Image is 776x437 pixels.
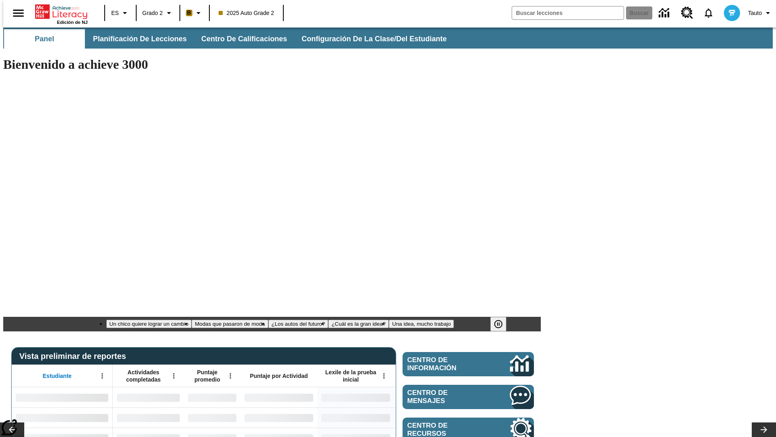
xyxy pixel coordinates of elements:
[490,317,515,331] div: Pausar
[407,389,486,405] span: Centro de mensajes
[57,20,88,25] span: Edición de NJ
[295,29,453,49] button: Configuración de la clase/del estudiante
[168,370,180,382] button: Abrir menú
[3,28,773,49] div: Subbarra de navegación
[250,372,308,380] span: Puntaje por Actividad
[724,5,740,21] img: avatar image
[752,422,776,437] button: Carrusel de lecciones, seguir
[389,320,454,328] button: Diapositiva 5 Una idea, mucho trabajo
[111,9,119,17] span: ES
[93,34,187,44] span: Planificación de lecciones
[219,9,274,17] span: 2025 Auto Grade 2
[108,6,133,20] button: Lenguaje: ES, Selecciona un idioma
[512,6,624,19] input: Buscar campo
[184,387,240,407] div: Sin datos,
[719,2,745,23] button: Escoja un nuevo avatar
[187,8,191,18] span: B
[3,57,541,72] h1: Bienvenido a achieve 3000
[117,369,170,383] span: Actividades completadas
[3,29,454,49] div: Subbarra de navegación
[302,34,447,44] span: Configuración de la clase/del estudiante
[268,320,329,328] button: Diapositiva 3 ¿Los autos del futuro?
[96,370,108,382] button: Abrir menú
[745,6,776,20] button: Perfil/Configuración
[184,407,240,428] div: Sin datos,
[142,9,163,17] span: Grado 2
[201,34,287,44] span: Centro de calificaciones
[407,356,483,372] span: Centro de información
[192,320,268,328] button: Diapositiva 2 Modas que pasaron de moda
[35,34,54,44] span: Panel
[183,6,207,20] button: Boost El color de la clase es anaranjado claro. Cambiar el color de la clase.
[4,29,85,49] button: Panel
[403,385,534,409] a: Centro de mensajes
[19,352,130,361] span: Vista preliminar de reportes
[403,352,534,376] a: Centro de información
[698,2,719,23] a: Notificaciones
[35,3,88,25] div: Portada
[43,372,72,380] span: Estudiante
[188,369,227,383] span: Puntaje promedio
[113,387,184,407] div: Sin datos,
[490,317,506,331] button: Pausar
[86,29,193,49] button: Planificación de lecciones
[748,9,762,17] span: Tauto
[139,6,177,20] button: Grado: Grado 2, Elige un grado
[321,369,380,383] span: Lexile de la prueba inicial
[106,320,192,328] button: Diapositiva 1 Un chico quiere lograr un cambio
[113,407,184,428] div: Sin datos,
[378,370,390,382] button: Abrir menú
[328,320,389,328] button: Diapositiva 4 ¿Cuál es la gran idea?
[654,2,676,24] a: Centro de información
[195,29,293,49] button: Centro de calificaciones
[6,1,30,25] button: Abrir el menú lateral
[676,2,698,24] a: Centro de recursos, Se abrirá en una pestaña nueva.
[35,4,88,20] a: Portada
[224,370,236,382] button: Abrir menú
